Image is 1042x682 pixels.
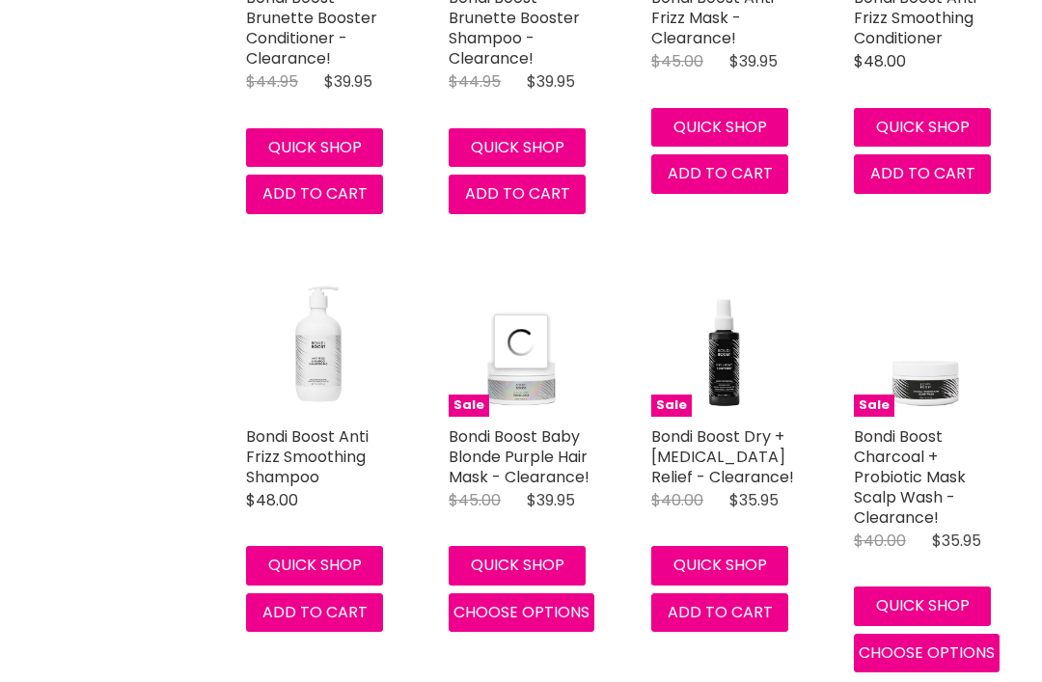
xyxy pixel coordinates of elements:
span: $40.00 [854,530,906,552]
span: Add to cart [465,182,570,205]
span: Add to cart [668,162,773,184]
button: Quick shop [651,546,788,585]
span: $48.00 [246,489,298,511]
button: Add to cart [651,593,788,632]
span: $40.00 [651,489,703,511]
a: Bondi Boost Baby Blonde Purple Hair Mask - Clearance! Sale [449,272,593,417]
img: Bondi Boost Baby Blonde Purple Hair Mask - Clearance! [449,272,593,417]
button: Add to cart [854,154,991,193]
img: Bondi Boost Charcoal + Probiotic Mask Scalp Wash - Clearance! [854,272,999,417]
button: Quick shop [246,546,383,585]
button: Add to cart [246,593,383,632]
button: Add to cart [246,175,383,213]
button: Add to cart [449,175,586,213]
button: Quick shop [449,128,586,167]
button: Choose options [449,593,594,632]
span: $39.95 [729,50,778,72]
span: $45.00 [651,50,703,72]
span: Add to cart [262,182,368,205]
button: Quick shop [246,128,383,167]
span: $35.95 [932,530,981,552]
span: $35.95 [729,489,779,511]
span: $44.95 [449,70,501,93]
button: Quick shop [854,108,991,147]
span: Add to cart [668,601,773,623]
a: Bondi Boost Dry + Itchy Scalp Relief - Clearance! Sale [651,272,796,417]
img: Bondi Boost Anti Frizz Smoothing Shampoo [246,272,391,417]
a: Bondi Boost Charcoal + Probiotic Mask Scalp Wash - Clearance! [854,425,966,529]
span: $39.95 [527,70,575,93]
span: $39.95 [527,489,575,511]
span: $45.00 [449,489,501,511]
a: Bondi Boost Charcoal + Probiotic Mask Scalp Wash - Clearance! Sale [854,272,999,417]
span: Add to cart [262,601,368,623]
span: Sale [449,395,489,417]
span: Choose options [453,601,590,623]
a: Bondi Boost Anti Frizz Smoothing Shampoo [246,425,369,488]
button: Quick shop [651,108,788,147]
span: Sale [854,395,894,417]
a: Bondi Boost Dry + [MEDICAL_DATA] Relief - Clearance! [651,425,794,488]
span: Add to cart [870,162,975,184]
span: $44.95 [246,70,298,93]
span: Sale [651,395,692,417]
img: Bondi Boost Dry + Itchy Scalp Relief - Clearance! [651,272,796,417]
a: Bondi Boost Baby Blonde Purple Hair Mask - Clearance! [449,425,590,488]
span: Choose options [859,641,995,664]
button: Quick shop [449,546,586,585]
button: Quick shop [854,587,991,625]
button: Add to cart [651,154,788,193]
span: $48.00 [854,50,906,72]
span: $39.95 [324,70,372,93]
button: Choose options [854,634,1000,672]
